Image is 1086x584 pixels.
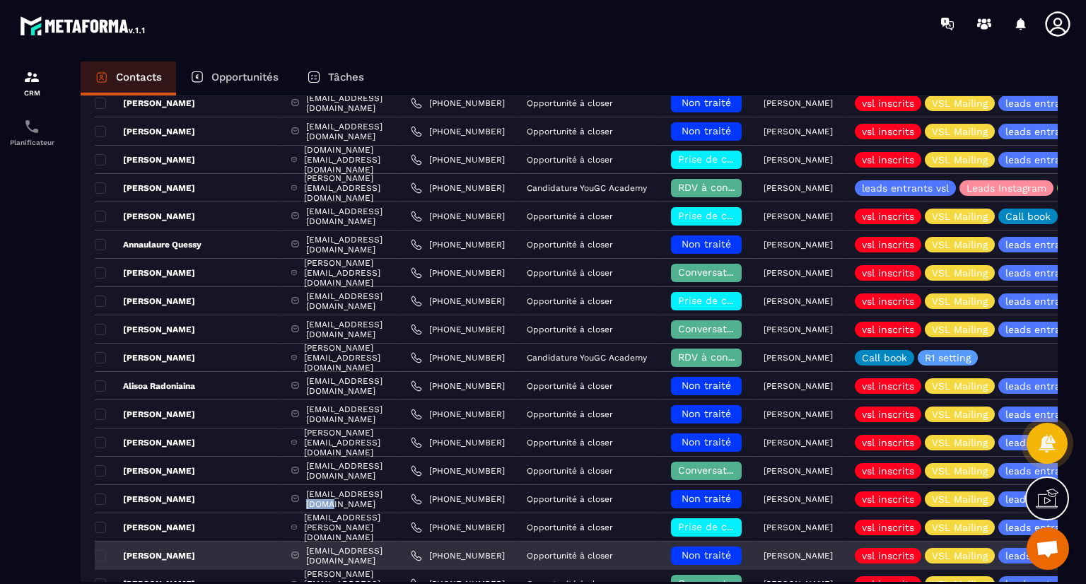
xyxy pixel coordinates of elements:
p: [PERSON_NAME] [764,551,833,561]
p: Opportunité à closer [527,325,613,334]
p: VSL Mailing [932,98,988,108]
p: [PERSON_NAME] [764,325,833,334]
a: [PHONE_NUMBER] [411,352,505,363]
p: Opportunité à closer [527,438,613,448]
p: [PERSON_NAME] [764,296,833,306]
p: [PERSON_NAME] [95,296,195,307]
span: Non traité [682,125,731,136]
p: [PERSON_NAME] [95,154,195,165]
p: vsl inscrits [862,381,914,391]
a: [PHONE_NUMBER] [411,522,505,533]
span: Prise de contact effectuée [678,153,809,165]
p: Opportunité à closer [527,98,613,108]
a: [PHONE_NUMBER] [411,494,505,505]
p: vsl inscrits [862,268,914,278]
p: Opportunité à closer [527,381,613,391]
a: [PHONE_NUMBER] [411,324,505,335]
p: Opportunités [211,71,279,83]
p: [PERSON_NAME] [764,211,833,221]
p: Annaulaure Quessy [95,239,202,250]
span: Non traité [682,549,731,561]
p: [PERSON_NAME] [764,183,833,193]
p: Candidature YouGC Academy [527,353,647,363]
a: [PHONE_NUMBER] [411,98,505,109]
p: VSL Mailing [932,522,988,532]
a: Opportunités [176,62,293,95]
img: formation [23,69,40,86]
p: Opportunité à closer [527,240,613,250]
p: VSL Mailing [932,494,988,504]
p: VSL Mailing [932,127,988,136]
p: Candidature YouGC Academy [527,183,647,193]
p: vsl inscrits [862,409,914,419]
span: Conversation en cours [678,323,788,334]
p: [PERSON_NAME] [95,352,195,363]
p: vsl inscrits [862,551,914,561]
p: vsl inscrits [862,296,914,306]
img: scheduler [23,118,40,135]
a: [PHONE_NUMBER] [411,465,505,477]
span: Non traité [682,238,731,250]
a: Tâches [293,62,378,95]
span: Non traité [682,97,731,108]
a: [PHONE_NUMBER] [411,550,505,561]
p: vsl inscrits [862,522,914,532]
p: Planificateur [4,139,60,146]
p: [PERSON_NAME] [95,437,195,448]
p: vsl inscrits [862,466,914,476]
p: VSL Mailing [932,409,988,419]
p: VSL Mailing [932,240,988,250]
p: [PERSON_NAME] [764,522,833,532]
p: [PERSON_NAME] [764,268,833,278]
p: leads entrants vsl [862,183,949,193]
span: Non traité [682,380,731,391]
p: Call book [1005,211,1051,221]
a: [PHONE_NUMBER] [411,239,505,250]
p: Tâches [328,71,364,83]
p: Opportunité à closer [527,551,613,561]
p: VSL Mailing [932,268,988,278]
p: VSL Mailing [932,381,988,391]
p: Opportunité à closer [527,494,613,504]
p: [PERSON_NAME] [764,353,833,363]
p: [PERSON_NAME] [95,98,195,109]
a: [PHONE_NUMBER] [411,154,505,165]
p: [PERSON_NAME] [95,409,195,420]
a: [PHONE_NUMBER] [411,267,505,279]
p: [PERSON_NAME] [95,522,195,533]
span: Non traité [682,493,731,504]
p: Opportunité à closer [527,296,613,306]
span: Prise de contact effectuée [678,521,809,532]
p: VSL Mailing [932,211,988,221]
p: [PERSON_NAME] [764,155,833,165]
p: [PERSON_NAME] [764,127,833,136]
span: Conversation en cours [678,267,788,278]
a: [PHONE_NUMBER] [411,380,505,392]
p: vsl inscrits [862,127,914,136]
p: [PERSON_NAME] [764,98,833,108]
p: [PERSON_NAME] [764,381,833,391]
p: [PERSON_NAME] [95,465,195,477]
span: Non traité [682,436,731,448]
span: Non traité [682,408,731,419]
img: logo [20,13,147,38]
a: [PHONE_NUMBER] [411,409,505,420]
p: vsl inscrits [862,98,914,108]
span: Conversation en cours [678,465,788,476]
a: [PHONE_NUMBER] [411,126,505,137]
p: [PERSON_NAME] [95,550,195,561]
p: VSL Mailing [932,155,988,165]
a: formationformationCRM [4,58,60,107]
p: VSL Mailing [932,325,988,334]
p: VSL Mailing [932,438,988,448]
p: [PERSON_NAME] [95,494,195,505]
p: vsl inscrits [862,438,914,448]
p: Alisoa Radoniaina [95,380,195,392]
a: schedulerschedulerPlanificateur [4,107,60,157]
p: [PERSON_NAME] [764,494,833,504]
p: [PERSON_NAME] [95,211,195,222]
p: R1 setting [925,353,971,363]
p: Opportunité à closer [527,211,613,221]
p: vsl inscrits [862,155,914,165]
p: [PERSON_NAME] [95,267,195,279]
